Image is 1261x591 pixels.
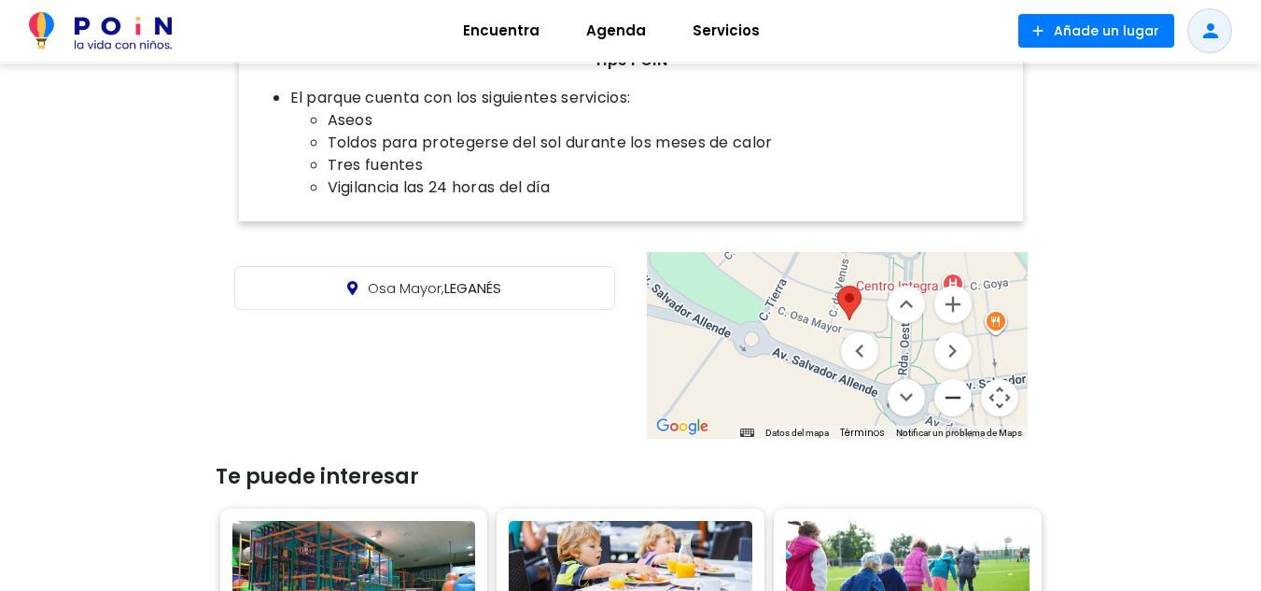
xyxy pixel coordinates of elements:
[896,428,1022,438] a: Notificar un problema de Maps
[652,415,713,439] img: Google
[652,415,713,439] a: Abre esta zona en Google Maps (se abre en una nueva ventana)
[440,8,563,53] a: Encuentra
[684,16,768,46] span: Servicios
[841,332,878,370] button: Mover a la izquierda
[216,465,1046,489] h3: Te puede interesar
[328,176,1009,199] li: Vigilancia las 24 horas del día
[740,427,753,440] button: Combinaciones de teclas
[368,278,444,298] span: Osa Mayor,
[934,286,972,323] button: Ampliar
[934,379,972,416] button: Reducir
[888,379,925,416] button: Mover abajo
[328,109,1009,132] li: Aseos
[29,12,172,49] img: POiN
[888,286,925,323] button: Mover arriba
[290,87,1009,199] li: El parque cuenta con los siguientes servicios:
[840,426,885,440] a: Términos (se abre en una nueva pestaña)
[765,427,829,440] button: Datos del mapa
[328,132,1009,154] li: Toldos para protegerse del sol durante los meses de calor
[563,8,669,53] a: Agenda
[1018,14,1174,48] button: Añade un lugar
[981,379,1018,416] button: Controles de visualización del mapa
[669,8,783,53] a: Servicios
[455,16,548,46] span: Encuentra
[328,154,1009,176] li: Tres fuentes
[578,16,654,46] span: Agenda
[368,278,501,298] span: LEGANÉS
[934,332,972,370] button: Mover a la derecha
